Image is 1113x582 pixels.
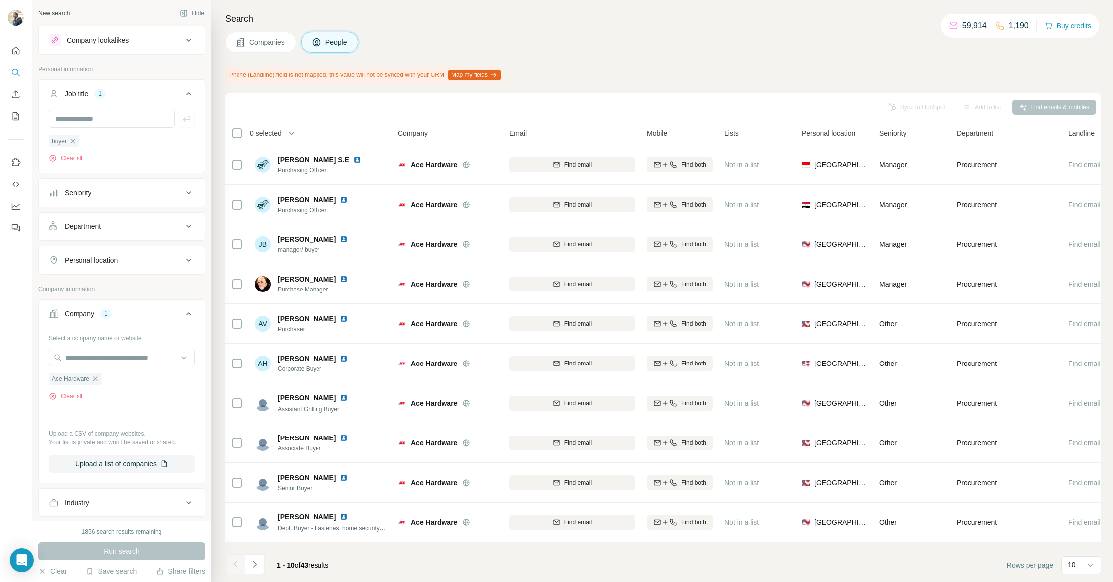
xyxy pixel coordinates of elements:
div: 1 [100,309,112,318]
button: Feedback [8,219,24,237]
div: Department [65,221,101,231]
span: Ace Hardware [411,398,457,408]
div: AH [255,356,271,371]
span: Dept. Buyer - Fastenes, home security, and home safety [278,524,426,532]
span: Procurement [957,398,997,408]
button: Company lookalikes [39,28,205,52]
img: LinkedIn logo [340,235,348,243]
span: Other [879,479,897,487]
span: Ace Hardware [411,478,457,488]
span: Not in a list [724,201,759,209]
button: Find both [647,515,713,530]
span: Not in a list [724,518,759,526]
span: 🇮🇶 [802,200,810,210]
button: Find both [647,157,713,172]
button: Find both [647,197,713,212]
button: Find email [509,237,635,252]
span: Purchasing Officer [278,206,360,215]
img: Logo of Ace Hardware [398,360,406,367]
button: Industry [39,491,205,514]
div: JB [255,236,271,252]
span: [GEOGRAPHIC_DATA] [814,160,868,170]
img: Logo of Ace Hardware [398,518,406,526]
span: [PERSON_NAME] [278,195,336,205]
span: Other [879,320,897,328]
span: [PERSON_NAME] [278,473,336,483]
span: 🇺🇸 [802,359,810,368]
span: Manager [879,161,907,169]
span: Associate Buyer [278,444,360,453]
span: Personal location [802,128,855,138]
span: Not in a list [724,360,759,367]
button: Find email [509,475,635,490]
span: Not in a list [724,399,759,407]
button: Find both [647,396,713,411]
span: Find email [564,240,592,249]
div: Industry [65,498,89,508]
span: Not in a list [724,479,759,487]
img: LinkedIn logo [340,275,348,283]
span: [GEOGRAPHIC_DATA] [814,359,868,368]
button: Company1 [39,302,205,330]
span: 🇺🇸 [802,319,810,329]
p: Upload a CSV of company websites. [49,429,195,438]
span: 1 - 10 [277,561,295,569]
span: Ace Hardware [411,200,457,210]
img: LinkedIn logo [340,315,348,323]
span: [PERSON_NAME] [278,393,336,403]
button: Department [39,215,205,238]
span: Department [957,128,993,138]
span: Find email [564,319,592,328]
button: Find email [509,197,635,212]
span: 🇺🇸 [802,478,810,488]
span: Find email [564,359,592,368]
span: Other [879,399,897,407]
img: Logo of Ace Hardware [398,161,406,169]
span: [GEOGRAPHIC_DATA] [814,438,868,448]
div: 1856 search results remaining [82,527,162,536]
span: Not in a list [724,280,759,288]
span: Senior Buyer [278,484,360,493]
span: [PERSON_NAME] [278,354,336,364]
img: Logo of Ace Hardware [398,240,406,248]
span: Find both [681,518,706,527]
button: Clear all [49,154,82,163]
span: [GEOGRAPHIC_DATA] [814,200,868,210]
span: [PERSON_NAME] S.E [278,155,349,165]
span: Email [509,128,527,138]
button: Find both [647,436,713,450]
div: Seniority [65,188,91,198]
span: Find both [681,399,706,408]
button: Find email [509,316,635,331]
button: Clear all [49,392,82,401]
span: buyer [52,137,67,145]
span: Find email [564,438,592,447]
div: Company [65,309,94,319]
img: Logo of Ace Hardware [398,479,406,487]
img: Avatar [255,197,271,213]
span: Ace Hardware [411,517,457,527]
button: Map my fields [448,70,501,80]
span: Procurement [957,438,997,448]
img: Logo of Ace Hardware [398,201,406,209]
span: Manager [879,240,907,248]
span: Procurement [957,359,997,368]
p: 1,190 [1009,20,1029,32]
div: Open Intercom Messenger [10,548,34,572]
button: Find email [509,356,635,371]
img: LinkedIn logo [340,394,348,402]
span: Find email [564,280,592,289]
span: 0 selected [250,128,282,138]
span: [PERSON_NAME] [278,433,336,443]
img: Avatar [8,10,24,26]
div: Company lookalikes [67,35,129,45]
p: 10 [1068,560,1076,570]
img: LinkedIn logo [340,196,348,204]
span: Find email [564,478,592,487]
span: Manager [879,201,907,209]
span: 🇮🇩 [802,160,810,170]
button: Share filters [156,566,205,576]
img: Logo of Ace Hardware [398,280,406,288]
span: Find both [681,319,706,328]
img: Logo of Ace Hardware [398,320,406,328]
